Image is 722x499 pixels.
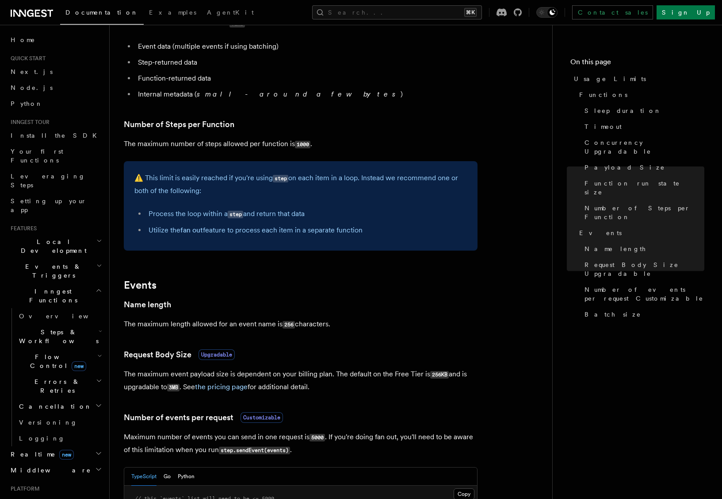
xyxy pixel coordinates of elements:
span: Number of Steps per Function [584,204,704,221]
code: 256KB [430,371,449,379]
span: Setting up your app [11,197,87,213]
a: Sleep duration [581,103,704,119]
li: Event data (multiple events if using batching) [135,40,478,53]
a: Number of events per requestCustomizable [124,411,283,424]
a: Your first Functions [7,143,104,168]
li: Process the loop within a and return that data [146,208,467,220]
span: Home [11,35,35,44]
a: AgentKit [202,3,259,24]
button: Middleware [7,462,104,478]
p: The maximum number of steps allowed per function is . [124,138,478,151]
span: Flow Control [15,352,97,370]
a: Function run state size [581,175,704,200]
button: Errors & Retries [15,374,104,398]
p: The maximum event payload size is dependent on your billing plan. The default on the Free Tier is... [124,368,478,394]
a: Name length [124,298,171,311]
a: Events [576,225,704,241]
a: Versioning [15,414,104,430]
code: step [228,211,243,218]
code: 32MB [229,20,245,27]
a: Request Body SizeUpgradable [124,348,235,361]
button: Inngest Functions [7,283,104,308]
p: The maximum length allowed for an event name is characters. [124,318,478,331]
button: Go [164,468,171,486]
span: Steps & Workflows [15,328,99,345]
a: Next.js [7,64,104,80]
span: new [59,450,74,460]
span: Features [7,225,37,232]
a: Sign Up [657,5,715,19]
span: Functions [579,90,627,99]
kbd: ⌘K [464,8,477,17]
span: Node.js [11,84,53,91]
button: Steps & Workflows [15,324,104,349]
li: Step-returned data [135,56,478,69]
em: small - around a few bytes [197,90,401,98]
span: Install the SDK [11,132,102,139]
a: Leveraging Steps [7,168,104,193]
button: Events & Triggers [7,259,104,283]
a: Number of Steps per Function [581,200,704,225]
button: Realtimenew [7,446,104,462]
span: Versioning [19,419,77,426]
span: Local Development [7,237,96,255]
a: Setting up your app [7,193,104,218]
a: Request Body Size Upgradable [581,257,704,282]
span: Usage Limits [574,74,646,83]
a: Payload Size [581,159,704,175]
span: Python [11,100,43,107]
span: Your first Functions [11,148,63,164]
span: Documentation [65,9,138,16]
p: ⚠️ This limit is easily reached if you're using on each item in a loop. Instead we recommend one ... [134,172,467,197]
a: Functions [576,87,704,103]
button: Flow Controlnew [15,349,104,374]
a: Usage Limits [570,71,704,87]
span: Realtime [7,450,74,459]
span: Timeout [584,122,622,131]
code: step [273,175,288,182]
button: TypeScript [131,468,157,486]
a: Logging [15,430,104,446]
span: Events & Triggers [7,262,96,280]
a: Examples [144,3,202,24]
button: Local Development [7,234,104,259]
span: Function run state size [584,179,704,197]
div: Inngest Functions [7,308,104,446]
a: Home [7,32,104,48]
code: 3MB [167,384,180,391]
span: Quick start [7,55,46,62]
span: Logging [19,435,65,442]
a: Python [7,96,104,112]
span: Inngest tour [7,119,50,126]
h4: On this page [570,57,704,71]
span: Payload Size [584,163,665,172]
span: Examples [149,9,196,16]
button: Search...⌘K [312,5,482,19]
a: the pricing page [195,383,248,391]
span: Errors & Retries [15,377,96,395]
span: Leveraging Steps [11,173,85,189]
span: Concurrency Upgradable [584,138,704,156]
li: Internal metadata ( ) [135,88,478,101]
code: 256 [283,321,295,329]
a: Documentation [60,3,144,25]
span: Events [579,228,622,237]
span: Next.js [11,68,53,75]
a: Name length [581,241,704,257]
a: Install the SDK [7,128,104,143]
a: Overview [15,308,104,324]
span: Customizable [241,412,283,423]
span: Sleep duration [584,106,661,115]
span: AgentKit [207,9,254,16]
a: Number of events per request Customizable [581,282,704,306]
code: 5000 [309,434,325,441]
span: Name length [584,244,646,253]
span: Overview [19,313,110,320]
a: Concurrency Upgradable [581,135,704,159]
span: Cancellation [15,402,92,411]
span: new [72,361,86,371]
code: step.sendEvent(events) [219,447,290,454]
a: Contact sales [572,5,653,19]
a: Batch size [581,306,704,322]
li: Function-returned data [135,72,478,85]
